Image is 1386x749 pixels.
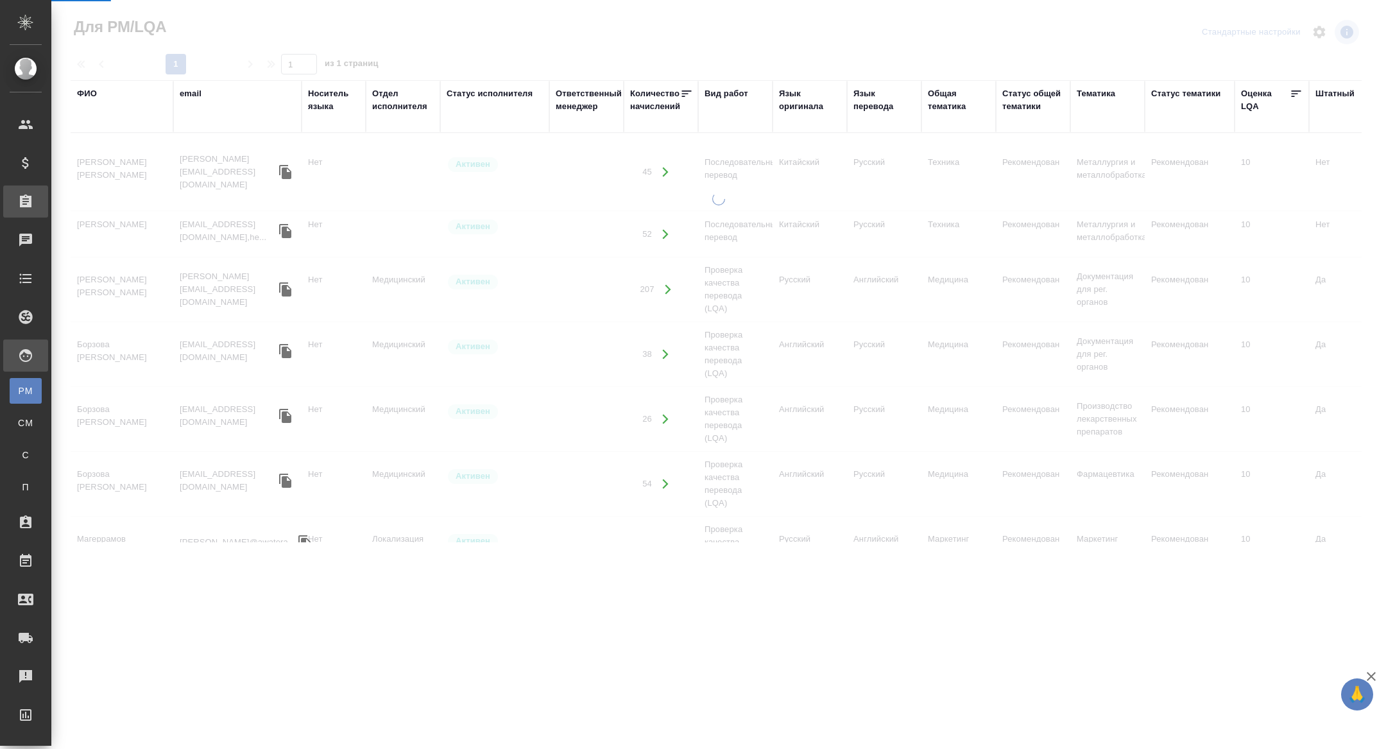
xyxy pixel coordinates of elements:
button: Скопировать [295,533,314,552]
a: PM [10,378,42,404]
button: Открыть работы [653,341,679,368]
button: Скопировать [276,341,295,361]
a: CM [10,410,42,436]
button: Открыть работы [653,159,679,185]
div: email [180,87,201,100]
span: CM [16,417,35,429]
button: Открыть работы [653,406,679,433]
button: Скопировать [276,221,295,241]
button: Открыть работы [655,277,681,303]
div: Статус исполнителя [447,87,533,100]
span: 🙏 [1346,681,1368,708]
div: Язык оригинала [779,87,841,113]
button: Открыть работы [653,471,679,497]
div: Вид работ [705,87,748,100]
div: Носитель языка [308,87,359,113]
div: Количество начислений [630,87,680,113]
button: Скопировать [276,471,295,490]
div: Статус тематики [1151,87,1220,100]
a: С [10,442,42,468]
div: Отдел исполнителя [372,87,434,113]
div: Штатный [1315,87,1355,100]
div: Общая тематика [928,87,989,113]
button: Скопировать [276,406,295,426]
div: ФИО [77,87,97,100]
div: Статус общей тематики [1002,87,1064,113]
button: Открыть работы [653,221,679,247]
button: Открыть работы [655,536,681,562]
div: Язык перевода [853,87,915,113]
span: П [16,481,35,494]
span: PM [16,384,35,397]
button: 🙏 [1341,678,1373,710]
span: С [16,449,35,461]
div: Ответственный менеджер [556,87,622,113]
button: Скопировать [276,162,295,182]
div: Тематика [1077,87,1115,100]
button: Скопировать [276,280,295,299]
a: П [10,474,42,500]
div: Оценка LQA [1241,87,1290,113]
